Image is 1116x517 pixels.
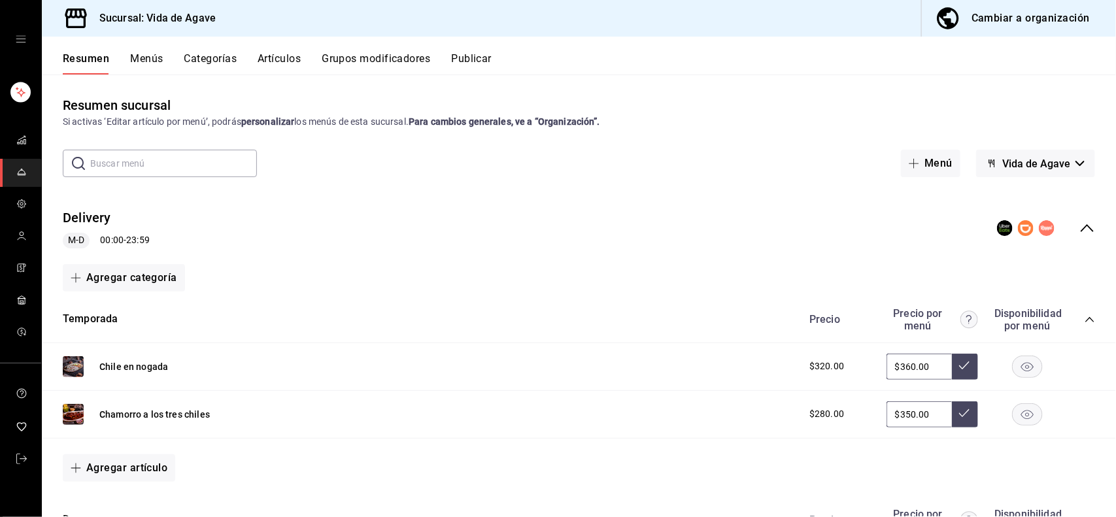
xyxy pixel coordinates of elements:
button: Publicar [451,52,492,75]
button: Vida de Agave [976,150,1095,177]
button: Menús [130,52,163,75]
button: Agregar artículo [63,454,175,482]
div: Disponibilidad por menú [994,307,1060,332]
img: Preview [63,356,84,377]
div: Si activas ‘Editar artículo por menú’, podrás los menús de esta sucursal. [63,115,1095,129]
div: Precio [796,313,880,325]
strong: personalizar [241,116,295,127]
img: Preview [63,404,84,425]
button: Chamorro a los tres chiles [99,408,210,421]
strong: Para cambios generales, ve a “Organización”. [409,116,600,127]
button: open drawer [16,34,26,44]
h3: Sucursal: Vida de Agave [89,10,216,26]
span: $280.00 [809,407,844,421]
button: collapse-category-row [1085,314,1095,325]
input: Sin ajuste [887,354,952,380]
button: Menú [901,150,960,177]
button: Artículos [258,52,301,75]
div: Precio por menú [887,307,978,332]
div: Cambiar a organización [972,9,1090,27]
span: $320.00 [809,359,844,373]
button: Agregar categoría [63,264,185,292]
button: Categorías [184,52,237,75]
div: navigation tabs [63,52,1116,75]
input: Buscar menú [90,150,257,176]
div: collapse-menu-row [42,198,1116,259]
button: Grupos modificadores [322,52,430,75]
span: M-D [63,233,90,247]
div: 00:00 - 23:59 [63,233,150,248]
button: Delivery [63,208,111,227]
span: Vida de Agave [1002,158,1070,170]
button: Temporada [63,312,118,327]
button: Resumen [63,52,109,75]
button: Chile en nogada [99,360,168,373]
input: Sin ajuste [887,401,952,427]
div: Resumen sucursal [63,95,171,115]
